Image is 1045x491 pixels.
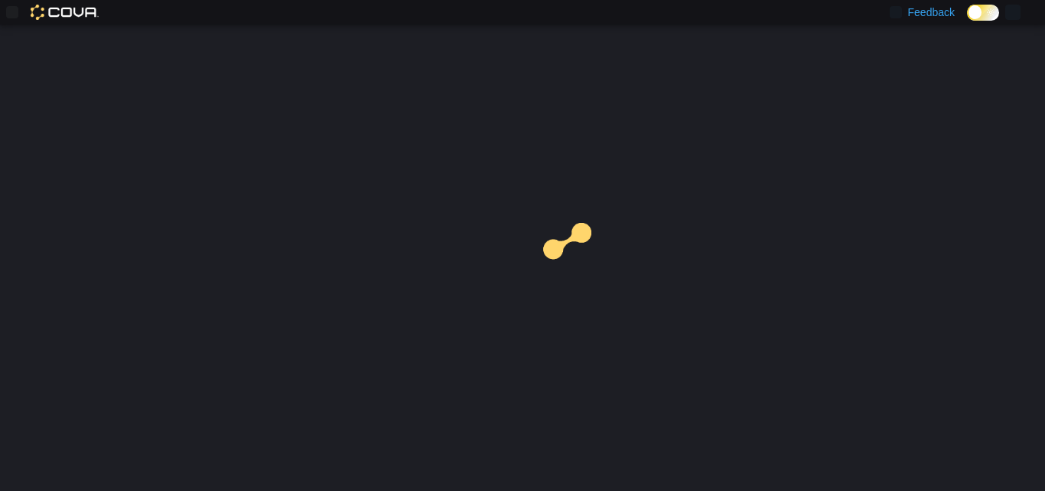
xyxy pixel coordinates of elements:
span: Feedback [908,5,955,20]
img: Cova [31,5,99,20]
img: cova-loader [522,211,637,326]
input: Dark Mode [967,5,999,21]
